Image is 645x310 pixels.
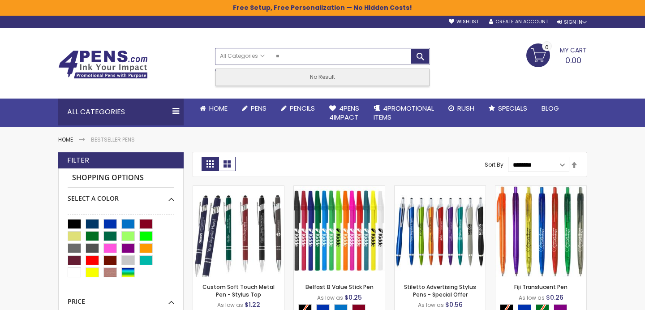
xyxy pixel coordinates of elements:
span: No Result [310,73,335,81]
span: 4Pens 4impact [329,103,359,122]
a: Custom Soft Touch Metal Pen - Stylus Top [202,283,275,298]
span: Pencils [290,103,315,113]
strong: Filter [67,155,89,165]
a: Fiji Translucent Pen [514,283,568,291]
span: Home [209,103,228,113]
a: Home [58,136,73,143]
span: Pens [251,103,267,113]
a: Wishlist [449,18,479,25]
strong: Bestseller Pens [91,136,135,143]
img: Belfast B Value Stick Pen [294,186,385,277]
div: Sign In [557,19,587,26]
a: Home [193,99,235,118]
span: All Categories [220,52,265,60]
a: Belfast B Value Stick Pen [294,185,385,193]
span: 0 [545,43,549,52]
strong: Shopping Options [68,168,174,188]
span: $1.22 [245,300,260,309]
div: Select A Color [68,188,174,203]
label: Sort By [485,161,503,168]
span: As low as [418,301,444,309]
img: Custom Soft Touch Metal Pen - Stylus Top [193,186,284,277]
span: Blog [542,103,559,113]
div: Free shipping on pen orders over $199 [355,65,430,82]
div: Price [68,291,174,306]
img: Stiletto Advertising Stylus Pens - Special Offer [395,186,486,277]
a: Stiletto Advertising Stylus Pens - Special Offer [404,283,476,298]
a: Stiletto Advertising Stylus Pens - Special Offer [395,185,486,193]
a: 4Pens4impact [322,99,366,128]
a: All Categories [215,48,269,63]
iframe: Google Customer Reviews [571,286,645,310]
img: Fiji Translucent Pen [495,186,586,277]
a: Create an Account [489,18,548,25]
a: 0.00 0 [526,43,587,66]
span: $0.26 [546,293,563,302]
span: $0.56 [445,300,463,309]
span: As low as [519,294,545,301]
span: Specials [498,103,527,113]
span: 0.00 [565,55,581,66]
a: Fiji Translucent Pen [495,185,586,193]
a: Specials [482,99,534,118]
a: Pencils [274,99,322,118]
span: As low as [217,301,243,309]
div: All Categories [58,99,184,125]
span: Rush [457,103,474,113]
a: Custom Soft Touch Metal Pen - Stylus Top [193,185,284,193]
img: 4Pens Custom Pens and Promotional Products [58,50,148,79]
span: $0.25 [344,293,362,302]
a: Pens [235,99,274,118]
span: As low as [317,294,343,301]
a: Rush [441,99,482,118]
a: Belfast B Value Stick Pen [305,283,374,291]
strong: Grid [202,157,219,171]
a: 4PROMOTIONALITEMS [366,99,441,128]
a: Blog [534,99,566,118]
span: 4PROMOTIONAL ITEMS [374,103,434,122]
